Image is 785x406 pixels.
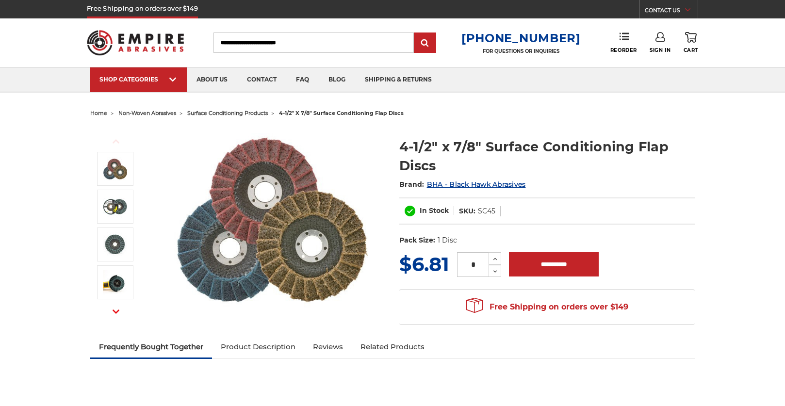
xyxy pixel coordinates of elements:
span: Free Shipping on orders over $149 [466,297,628,317]
span: Cart [684,47,698,53]
dt: SKU: [459,206,475,216]
a: contact [237,67,286,92]
img: Scotch brite flap discs [174,127,368,316]
img: Empire Abrasives [87,24,184,62]
a: non-woven abrasives [118,110,176,116]
a: surface conditioning products [187,110,268,116]
a: CONTACT US [645,5,698,18]
button: Next [104,301,128,322]
a: faq [286,67,319,92]
img: Angle grinder with blue surface conditioning flap disc [103,270,127,294]
a: BHA - Black Hawk Abrasives [427,180,526,189]
input: Submit [415,33,435,53]
button: Previous [104,131,128,152]
span: 4-1/2" x 7/8" surface conditioning flap discs [279,110,404,116]
img: Scotch brite flap discs [103,157,127,181]
a: Frequently Bought Together [90,336,212,357]
span: In Stock [420,206,449,215]
span: Reorder [610,47,637,53]
a: Reviews [304,336,352,357]
a: Cart [684,32,698,53]
a: Product Description [212,336,304,357]
dt: Pack Size: [399,235,435,245]
h1: 4-1/2" x 7/8" Surface Conditioning Flap Discs [399,137,695,175]
img: Black Hawk Abrasives Surface Conditioning Flap Disc - Blue [103,195,127,219]
span: Brand: [399,180,425,189]
div: SHOP CATEGORIES [99,76,177,83]
dd: 1 Disc [438,235,457,245]
p: FOR QUESTIONS OR INQUIRIES [461,48,581,54]
a: about us [187,67,237,92]
span: Sign In [650,47,671,53]
span: $6.81 [399,252,449,276]
img: 4-1/2" x 7/8" Surface Conditioning Flap Discs [103,232,127,257]
a: Reorder [610,32,637,53]
a: home [90,110,107,116]
a: shipping & returns [355,67,442,92]
dd: SC45 [478,206,495,216]
a: [PHONE_NUMBER] [461,31,581,45]
a: Related Products [352,336,433,357]
a: blog [319,67,355,92]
